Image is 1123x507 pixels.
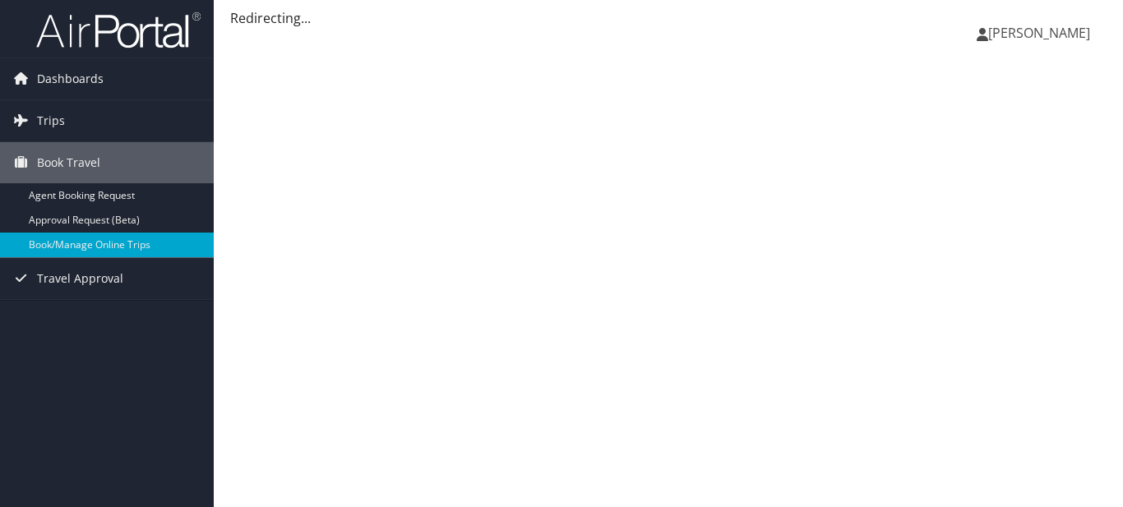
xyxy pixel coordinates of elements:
span: Trips [37,100,65,141]
span: Travel Approval [37,258,123,299]
span: Book Travel [37,142,100,183]
a: [PERSON_NAME] [977,8,1107,58]
img: airportal-logo.png [36,11,201,49]
span: [PERSON_NAME] [988,24,1090,42]
div: Redirecting... [230,8,1107,28]
span: Dashboards [37,58,104,99]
